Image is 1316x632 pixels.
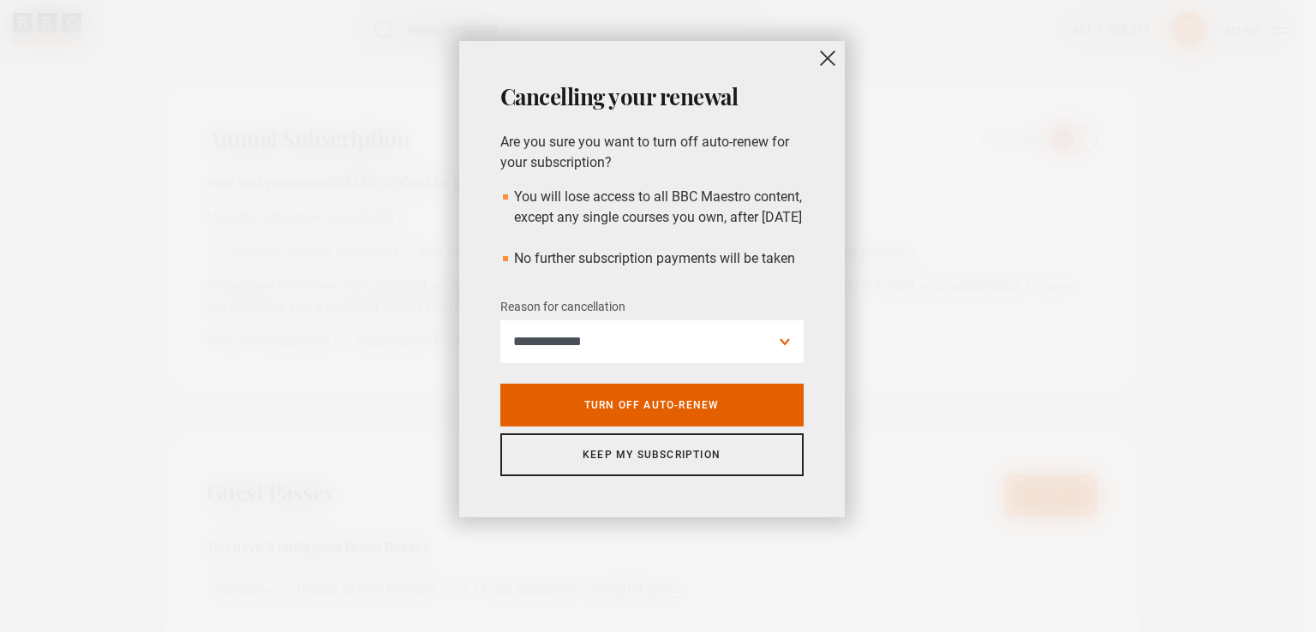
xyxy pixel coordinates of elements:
li: You will lose access to all BBC Maestro content, except any single courses you own, after [DATE] [500,187,804,228]
p: Are you sure you want to turn off auto-renew for your subscription? [500,132,804,173]
label: Reason for cancellation [500,297,625,318]
h2: Cancelling your renewal [500,82,804,111]
a: Keep my subscription [500,433,804,476]
li: No further subscription payments will be taken [500,248,804,269]
a: Turn off auto-renew [500,384,804,426]
button: close [811,41,845,75]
